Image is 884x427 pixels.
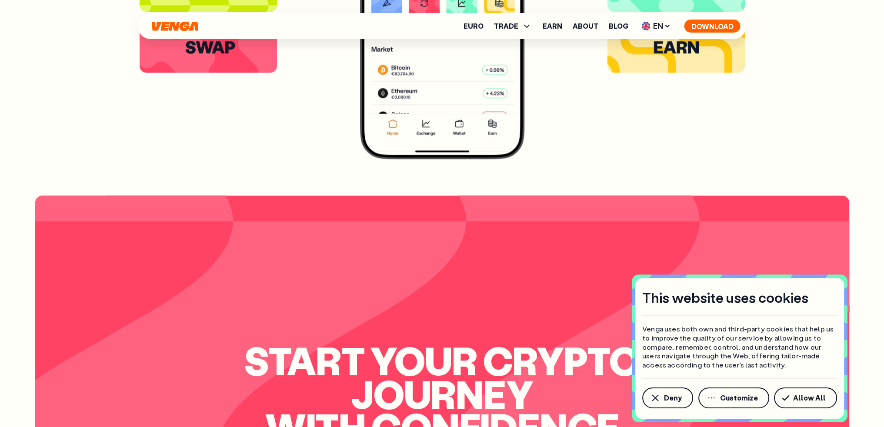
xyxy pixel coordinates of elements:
img: flag-uk [642,22,650,30]
p: Venga uses both own and third-party cookies that help us to improve the quality of our service by... [642,324,837,370]
a: Euro [464,23,484,30]
svg: Home [151,21,200,31]
span: TRADE [494,21,532,31]
a: About [573,23,598,30]
span: TRADE [494,23,518,30]
span: Deny [664,394,682,401]
button: Download [684,20,741,33]
a: Earn [543,23,562,30]
span: Customize [720,394,758,401]
button: Allow All [774,387,837,408]
span: EN [639,19,674,33]
h4: This website uses cookies [642,288,808,307]
button: Customize [698,387,769,408]
button: Deny [642,387,693,408]
a: Blog [609,23,628,30]
span: Allow All [793,394,826,401]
